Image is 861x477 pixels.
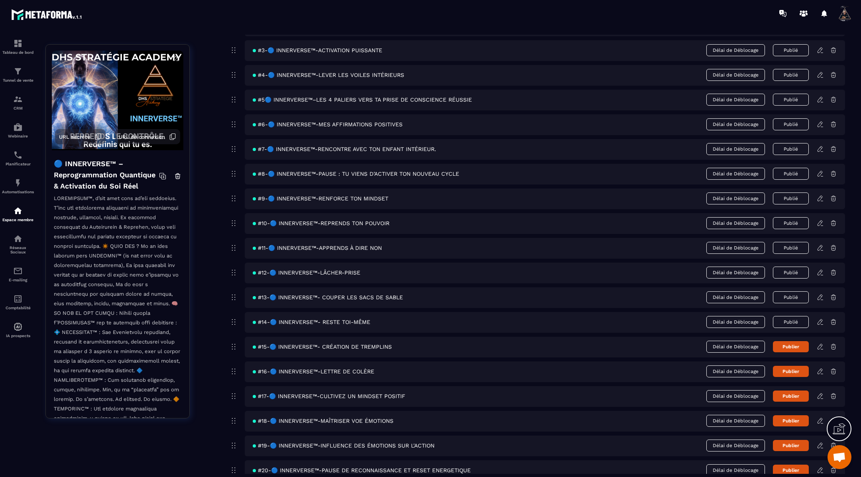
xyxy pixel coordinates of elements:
[253,269,360,276] span: #12-🔵 INNERVERSE™-LÂCHER-PRISE
[13,266,23,276] img: email
[706,192,765,204] span: Délai de Déblocage
[13,322,23,332] img: automations
[13,67,23,76] img: formation
[2,61,34,88] a: formationformationTunnel de vente
[2,190,34,194] p: Automatisations
[2,50,34,55] p: Tableau de bord
[2,78,34,82] p: Tunnel de vente
[773,118,809,130] button: Publié
[11,7,83,22] img: logo
[2,334,34,338] p: IA prospects
[773,316,809,328] button: Publié
[253,121,403,128] span: #6-🔵 INNERVERSE™-MES AFFIRMATIONS POSITIVES
[773,69,809,81] button: Publié
[2,260,34,288] a: emailemailE-mailing
[706,168,765,180] span: Délai de Déblocage
[706,464,765,476] span: Délai de Déblocage
[13,178,23,188] img: automations
[55,129,106,144] button: URL secrète
[253,245,382,251] span: #11-🔵 INNERVERSE™-APPRENDS À DIRE NON
[59,134,90,140] span: URL secrète
[706,44,765,56] span: Délai de Déblocage
[773,192,809,204] button: Publié
[13,122,23,132] img: automations
[773,267,809,279] button: Publié
[773,168,809,180] button: Publié
[706,217,765,229] span: Délai de Déblocage
[13,94,23,104] img: formation
[253,344,392,350] span: #15-🔵 INNERVERSE™- CRÉATION DE TREMPLINS
[253,319,370,325] span: #14-🔵 INNERVERSE™- RESTE TOI-MÊME
[253,442,434,449] span: #19-🔵 INNERVERSE™-INFLUENCE DES ÉMOTIONS SUR L'ACTION
[253,72,404,78] span: #4-🔵 INNERVERSE™-LEVER LES VOILES INTÉRIEURS
[253,393,405,399] span: #17-🔵 INNERVERSE™-CULTIVEZ UN MINDSET POSITIF
[2,33,34,61] a: formationformationTableau de bord
[706,316,765,328] span: Délai de Déblocage
[706,390,765,402] span: Délai de Déblocage
[773,242,809,254] button: Publié
[706,94,765,106] span: Délai de Déblocage
[253,467,471,473] span: #20-🔵 INNERVERSE™-PAUSE DE RECONNAISSANCE ET RESET ENERGETIQUE
[706,267,765,279] span: Délai de Déblocage
[115,129,180,144] button: URL de connexion
[2,172,34,200] a: automationsautomationsAutomatisations
[54,158,159,192] h4: 🔵 INNERVERSE™ – Reprogrammation Quantique & Activation du Soi Réel
[13,234,23,243] img: social-network
[706,118,765,130] span: Délai de Déblocage
[253,294,403,300] span: #13-🔵 INNERVERSE™- COUPER LES SACS DE SABLE
[773,366,809,377] button: Publier
[773,440,809,451] button: Publier
[2,134,34,138] p: Webinaire
[773,465,809,476] button: Publier
[13,206,23,216] img: automations
[13,294,23,304] img: accountant
[706,143,765,155] span: Délai de Déblocage
[773,341,809,352] button: Publier
[773,143,809,155] button: Publié
[706,242,765,254] span: Délai de Déblocage
[2,106,34,110] p: CRM
[2,288,34,316] a: accountantaccountantComptabilité
[13,150,23,160] img: scheduler
[2,228,34,260] a: social-networksocial-networkRéseaux Sociaux
[706,440,765,451] span: Délai de Déblocage
[253,195,388,202] span: #9-🔵 INNERVERSE™-RENFORCE TON MINDSET
[2,144,34,172] a: schedulerschedulerPlanificateur
[52,51,183,150] img: background
[2,245,34,254] p: Réseaux Sociaux
[773,217,809,229] button: Publié
[119,134,165,140] span: URL de connexion
[2,88,34,116] a: formationformationCRM
[253,96,472,103] span: #5🔵 INNERVERSE™–LES 4 PALIERS VERS TA PRISE DE CONSCIENCE RÉUSSIE
[2,200,34,228] a: automationsautomationsEspace membre
[253,146,436,152] span: #7-🔵 INNERVERSE™-RENCONTRE AVEC TON ENFANT INTÉRIEUR.
[2,218,34,222] p: Espace membre
[253,368,374,375] span: #16-🔵 INNERVERSE™-LETTRE DE COLÈRE
[2,278,34,282] p: E-mailing
[253,418,393,424] span: #18-🔵 INNERVERSE™-MAÎTRISER VOE ÉMOTIONS
[706,291,765,303] span: Délai de Déblocage
[13,39,23,48] img: formation
[2,116,34,144] a: automationsautomationsWebinaire
[706,415,765,427] span: Délai de Déblocage
[706,365,765,377] span: Délai de Déblocage
[773,44,809,56] button: Publié
[2,306,34,310] p: Comptabilité
[2,162,34,166] p: Planificateur
[773,415,809,426] button: Publier
[253,220,389,226] span: #10-🔵 INNERVERSE™-REPRENDS TON POUVOIR
[253,171,459,177] span: #8-🔵 INNERVERSE™-PAUSE : TU VIENS D’ACTIVER TON NOUVEAU CYCLE
[773,391,809,402] button: Publier
[706,69,765,81] span: Délai de Déblocage
[253,47,382,53] span: #3-🔵 INNERVERSE™-ACTIVATION PUISSANTE
[773,94,809,106] button: Publié
[773,291,809,303] button: Publié
[706,341,765,353] span: Délai de Déblocage
[828,445,851,469] a: Ouvrir le chat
